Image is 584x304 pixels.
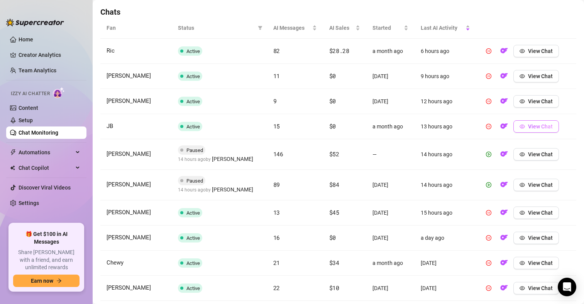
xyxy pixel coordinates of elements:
[513,70,559,82] button: View Chat
[366,17,415,39] th: Started
[372,24,402,32] span: Started
[498,211,510,217] a: OF
[100,7,576,17] h4: Chats
[528,123,553,130] span: View Chat
[528,260,553,266] span: View Chat
[486,152,491,157] span: play-circle
[329,284,339,292] span: $10
[107,150,151,157] span: [PERSON_NAME]
[500,47,508,55] img: OF
[329,234,336,241] span: $0
[273,284,280,292] span: 22
[366,139,415,170] td: —
[107,234,151,241] span: [PERSON_NAME]
[329,259,339,266] span: $34
[415,64,477,89] td: 9 hours ago
[100,17,172,39] th: Fan
[267,17,323,39] th: AI Messages
[186,147,203,153] span: Paused
[520,182,525,188] span: eye
[186,235,200,241] span: Active
[366,251,415,276] td: a month ago
[212,155,253,163] span: [PERSON_NAME]
[486,124,491,129] span: pause-circle
[329,24,354,32] span: AI Sales
[528,98,553,104] span: View Chat
[415,170,477,200] td: 14 hours ago
[107,209,151,216] span: [PERSON_NAME]
[486,73,491,79] span: pause-circle
[186,260,200,266] span: Active
[498,153,510,159] a: OF
[498,45,510,57] button: OF
[415,276,477,301] td: [DATE]
[513,45,559,57] button: View Chat
[498,179,510,191] button: OF
[520,48,525,54] span: eye
[520,235,525,241] span: eye
[19,200,39,206] a: Settings
[323,17,366,39] th: AI Sales
[19,146,73,159] span: Automations
[528,235,553,241] span: View Chat
[486,99,491,104] span: pause-circle
[528,73,553,79] span: View Chat
[366,225,415,251] td: [DATE]
[13,249,80,272] span: Share [PERSON_NAME] with a friend, and earn unlimited rewards
[273,97,277,105] span: 9
[498,125,510,131] a: OF
[186,124,200,130] span: Active
[498,50,510,56] a: OF
[107,181,151,188] span: [PERSON_NAME]
[498,100,510,106] a: OF
[415,89,477,114] td: 12 hours ago
[415,251,477,276] td: [DATE]
[513,282,559,294] button: View Chat
[520,99,525,104] span: eye
[19,184,71,191] a: Discover Viral Videos
[528,285,553,291] span: View Chat
[178,157,253,162] span: 14 hours ago by
[13,275,80,287] button: Earn nowarrow-right
[19,36,33,43] a: Home
[415,225,477,251] td: a day ago
[520,73,525,79] span: eye
[486,210,491,215] span: pause-circle
[273,234,280,241] span: 16
[500,259,508,266] img: OF
[366,89,415,114] td: [DATE]
[19,105,38,111] a: Content
[56,278,62,284] span: arrow-right
[498,287,510,293] a: OF
[366,64,415,89] td: [DATE]
[486,235,491,241] span: pause-circle
[366,276,415,301] td: [DATE]
[107,47,115,54] span: Ric
[500,284,508,292] img: OF
[107,259,124,266] span: Chewy
[11,90,50,97] span: Izzy AI Chatter
[513,95,559,108] button: View Chat
[498,95,510,108] button: OF
[256,22,264,34] span: filter
[273,72,280,80] span: 11
[273,181,280,188] span: 89
[186,178,203,184] span: Paused
[500,208,508,216] img: OF
[415,139,477,170] td: 14 hours ago
[13,231,80,246] span: 🎁 Get $100 in AI Messages
[107,72,151,79] span: [PERSON_NAME]
[486,48,491,54] span: pause-circle
[500,97,508,105] img: OF
[513,257,559,269] button: View Chat
[366,170,415,200] td: [DATE]
[520,210,525,215] span: eye
[19,67,56,73] a: Team Analytics
[498,120,510,133] button: OF
[366,39,415,64] td: a month ago
[498,282,510,294] button: OF
[329,72,336,80] span: $0
[19,49,80,61] a: Creator Analytics
[10,149,16,155] span: thunderbolt
[498,232,510,244] button: OF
